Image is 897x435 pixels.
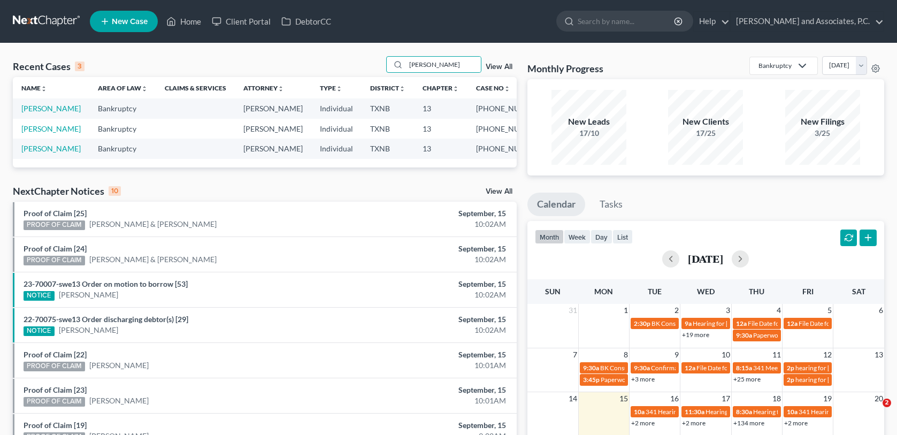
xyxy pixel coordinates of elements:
td: Bankruptcy [89,98,156,118]
div: September, 15 [352,208,506,219]
a: DebtorCC [276,12,336,31]
i: unfold_more [278,86,284,92]
a: Attorneyunfold_more [243,84,284,92]
div: 10:02AM [352,289,506,300]
div: 3 [75,62,85,71]
span: Sat [852,287,865,296]
span: 19 [822,392,833,405]
a: Client Portal [206,12,276,31]
span: 14 [568,392,578,405]
div: 10:02AM [352,254,506,265]
td: TXNB [362,139,414,158]
span: Wed [697,287,715,296]
span: 8 [623,348,629,361]
td: [PERSON_NAME] [235,98,311,118]
div: Recent Cases [13,60,85,73]
span: Tue [648,287,662,296]
a: +2 more [784,419,808,427]
div: September, 15 [352,420,506,431]
span: 11 [771,348,782,361]
span: Thu [749,287,764,296]
span: 9a [685,319,692,327]
div: 10:01AM [352,360,506,371]
span: 8:30a [736,408,752,416]
td: Individual [311,119,362,139]
a: [PERSON_NAME] [59,289,118,300]
a: [PERSON_NAME] [21,124,81,133]
i: unfold_more [453,86,459,92]
button: list [612,230,633,244]
span: File Date for [PERSON_NAME] [696,364,782,372]
span: Paperwork appt for [MEDICAL_DATA][PERSON_NAME] & [PERSON_NAME] [601,376,815,384]
span: 2 [883,399,891,407]
span: 8:15a [736,364,752,372]
td: Bankruptcy [89,139,156,158]
td: 13 [414,98,467,118]
i: unfold_more [504,86,510,92]
button: day [591,230,612,244]
a: +25 more [733,375,761,383]
span: 7 [572,348,578,361]
td: Individual [311,139,362,158]
div: PROOF OF CLAIM [24,256,85,265]
span: 9:30a [634,364,650,372]
a: +134 more [733,419,764,427]
span: 16 [669,392,680,405]
a: [PERSON_NAME] & [PERSON_NAME] [89,254,217,265]
span: Hearing for [PERSON_NAME] [693,319,776,327]
div: New Leads [551,116,626,128]
a: [PERSON_NAME] [89,360,149,371]
span: 5 [826,304,833,317]
a: Proof of Claim [19] [24,421,87,430]
div: Bankruptcy [758,61,792,70]
span: 11:30a [685,408,704,416]
span: File Date for [PERSON_NAME] & [PERSON_NAME] [748,319,890,327]
span: 17 [720,392,731,405]
div: New Filings [785,116,860,128]
div: PROOF OF CLAIM [24,397,85,407]
div: 10:02AM [352,219,506,230]
span: 1 [623,304,629,317]
i: unfold_more [336,86,342,92]
div: 17/10 [551,128,626,139]
a: Home [161,12,206,31]
span: 10a [787,408,798,416]
a: +2 more [682,419,706,427]
span: 3:45p [583,376,600,384]
div: 10:02AM [352,325,506,335]
div: NextChapter Notices [13,185,121,197]
span: 6 [878,304,884,317]
a: [PERSON_NAME] [89,395,149,406]
span: 341 Hearing for Enviro-Tech Complete Systems & Services, LLC [646,408,819,416]
a: +2 more [631,419,655,427]
span: Confirmation hearing for [PERSON_NAME] & [PERSON_NAME] [651,364,829,372]
iframe: Intercom live chat [861,399,886,424]
button: week [564,230,591,244]
span: File Date for [PERSON_NAME] [799,319,884,327]
a: Area of Lawunfold_more [98,84,148,92]
div: September, 15 [352,349,506,360]
span: Mon [594,287,613,296]
span: BK Consult for [MEDICAL_DATA][PERSON_NAME] & [PERSON_NAME] [651,319,852,327]
span: 13 [873,348,884,361]
a: [PERSON_NAME] & [PERSON_NAME] [89,219,217,230]
a: [PERSON_NAME] [59,325,118,335]
input: Search by name... [406,57,481,72]
a: Chapterunfold_more [423,84,459,92]
i: unfold_more [141,86,148,92]
div: 3/25 [785,128,860,139]
div: September, 15 [352,279,506,289]
a: Calendar [527,193,585,216]
td: TXNB [362,98,414,118]
div: September, 15 [352,314,506,325]
div: NOTICE [24,291,55,301]
a: +19 more [682,331,709,339]
a: View All [486,63,512,71]
td: [PHONE_NUMBER] [467,98,551,118]
span: BK Consult for [PERSON_NAME] [600,364,693,372]
a: Proof of Claim [25] [24,209,87,218]
span: 2p [787,376,794,384]
span: 9 [673,348,680,361]
td: [PHONE_NUMBER] [467,139,551,158]
td: TXNB [362,119,414,139]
